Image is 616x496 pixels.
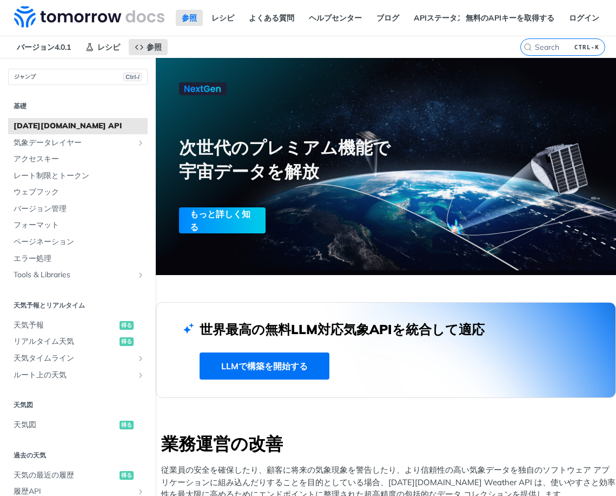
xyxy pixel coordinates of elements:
font: LLMで構築を開始する [221,361,308,371]
font: 天気タイムライン [14,353,74,363]
font: バージョン4.0.1 [17,42,71,52]
font: フォーマット [14,220,59,230]
font: ウェブフック [14,187,59,197]
a: ウェブフック [8,184,148,200]
a: ページネーション [8,234,148,250]
font: 天気図 [14,420,36,429]
font: 過去の天気 [14,451,46,459]
a: 天気予報得る [8,317,148,334]
font: 得る [121,421,132,428]
font: ページネーション [14,237,74,246]
button: Historical APIのサブページを表示 [136,487,145,496]
span: Tools & Libraries [14,270,134,280]
a: 天気の最近の履歴得る [8,467,148,484]
a: 参照 [176,10,203,26]
img: Tomorrow.io Weather API Docs [14,6,164,28]
button: ジャンプCtrl-/ [8,69,148,85]
a: ルート上の天気ルート上の天気のサブページを表示 [8,367,148,383]
font: ヘルプセンター [309,13,362,23]
a: Tools & LibrariesShow subpages for Tools & Libraries [8,267,148,283]
font: 得る [121,338,132,345]
font: 得る [121,472,132,479]
font: ルート上の天気 [14,370,67,380]
a: 天気図得る [8,417,148,433]
font: ログイン [569,13,599,23]
font: レート制限とトークン [14,171,89,180]
button: ルート上の天気のサブページを表示 [136,371,145,380]
a: レシピ [206,10,240,26]
font: 履歴API [14,486,41,496]
button: 天気タイムラインのサブページを表示 [136,354,145,363]
a: ログイン [563,10,605,26]
font: 無料のAPIキーを取得する [466,13,554,23]
a: 参照 [129,39,168,55]
a: バージョン管理 [8,201,148,217]
button: Show subpages for Tools & Libraries [136,271,145,279]
font: 天気の最近の履歴 [14,470,74,480]
font: Ctrl-/ [125,74,140,80]
font: [DATE][DOMAIN_NAME] API [14,121,122,130]
a: もっと詳しく知る [179,207,354,233]
a: 天気タイムライン天気タイムラインのサブページを表示 [8,350,148,367]
a: リアルタイム天気得る [8,334,148,350]
font: 業務運営の改善 [161,433,283,454]
font: リアルタイム天気 [14,336,74,346]
button: 気象データレイヤーのサブページを表示 [136,139,145,147]
font: ジャンプ [14,74,36,80]
font: 世界最高の無料LLM対応気象APIを統合して適応 [200,321,485,337]
font: レシピ [97,42,120,52]
kbd: CTRL-K [572,42,602,53]
font: 基礎 [14,102,27,110]
font: APIステータス [414,13,465,23]
font: 得る [121,322,132,329]
font: 次世代のプレミアム機能 [179,136,373,158]
a: レート制限とトークン [8,168,148,184]
a: 気象データレイヤー気象データレイヤーのサブページを表示 [8,135,148,151]
a: フォーマット [8,217,148,233]
font: エラー処理 [14,253,51,263]
font: 天気図 [14,401,33,409]
a: レシピ [80,39,126,55]
font: ブログ [376,13,399,23]
font: もっと詳しく知る [190,208,250,232]
svg: Search [524,43,532,51]
a: エラー処理 [8,251,148,267]
font: レシピ [211,13,234,23]
font: よくある質問 [249,13,294,23]
font: 参照 [182,13,197,23]
font: 参照 [147,42,162,52]
a: よくある質問 [243,10,300,26]
a: LLMで構築を開始する [200,353,329,380]
a: 無料のAPIキーを取得する [460,10,560,26]
font: 天気予報とリアルタイム [14,301,85,309]
a: ヘルプセンター [303,10,368,26]
img: ネクストジェン [179,82,227,95]
a: [DATE][DOMAIN_NAME] API [8,118,148,134]
font: アクセスキー [14,154,59,164]
font: 気象データレイヤー [14,138,82,147]
font: バージョン管理 [14,204,67,213]
font: 天気予報 [14,320,44,330]
a: APIステータス [408,10,471,26]
a: ブログ [370,10,405,26]
a: アクセスキー [8,151,148,167]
